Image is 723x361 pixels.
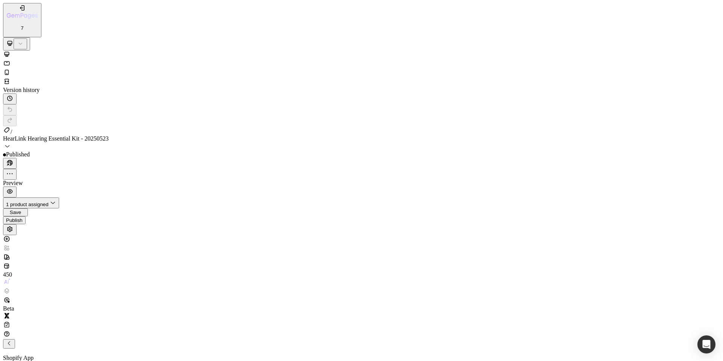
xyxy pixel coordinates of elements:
span: Header [34,5,50,11]
span: / [11,128,12,135]
button: Save [3,208,28,216]
div: Beta [3,305,18,312]
div: Open Intercom Messenger [697,335,715,353]
div: 450 [3,271,18,278]
div: Version history [3,87,720,93]
span: HearLink Hearing Essential Kit - 20250523 [3,135,108,142]
span: 1 product assigned [6,202,49,207]
button: Header [26,3,53,12]
div: Publish [6,217,23,223]
span: Published [6,151,30,158]
button: Publish [3,216,26,224]
div: Undo/Redo [3,104,720,126]
button: 7 [3,3,41,37]
button: 1 product assigned [3,197,59,208]
button: Carousel Back Arrow [3,12,122,128]
div: Preview [3,180,720,187]
p: 7 [7,25,38,31]
span: Save [10,210,21,215]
